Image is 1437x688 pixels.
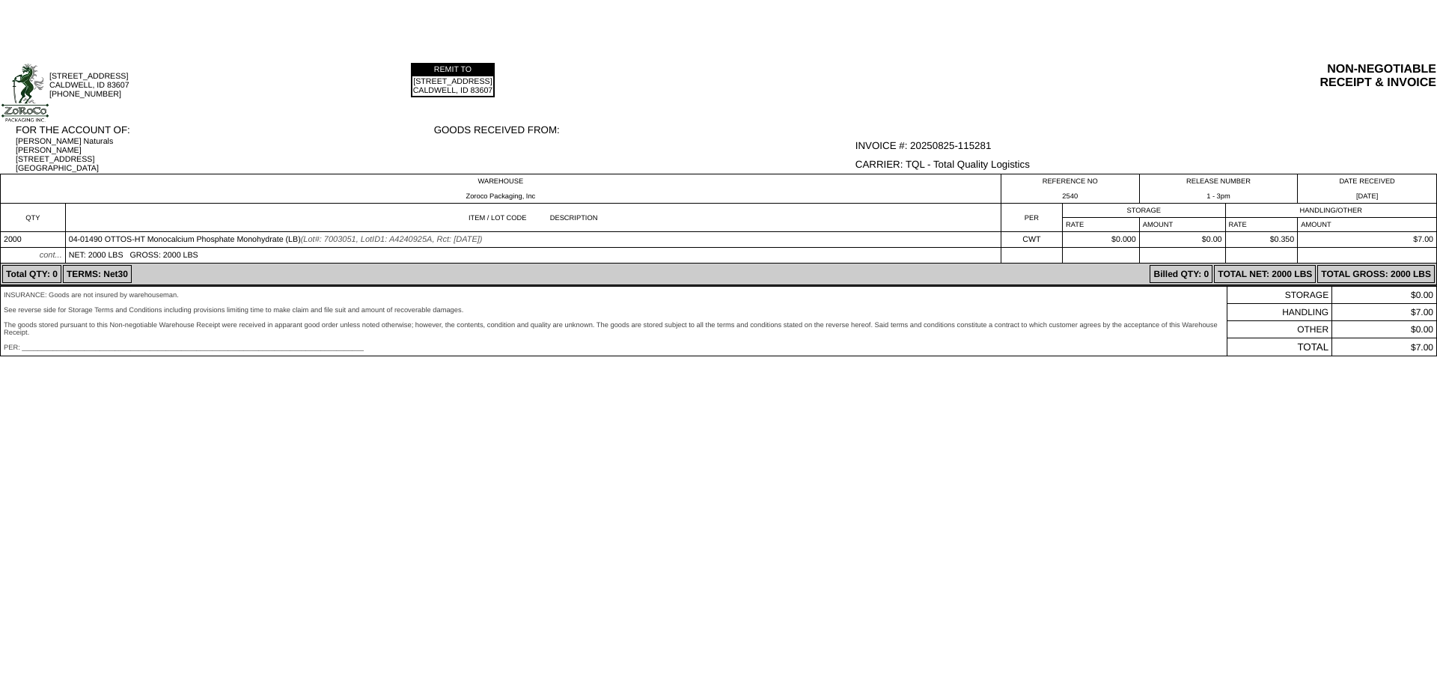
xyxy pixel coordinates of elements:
td: RATE [1225,218,1298,232]
td: REFERENCE NO 2540 [1001,174,1139,204]
td: DATE RECEIVED [DATE] [1298,174,1437,204]
div: NON-NEGOTIABLE RECEIPT & INVOICE [843,63,1436,90]
td: PER [1001,204,1062,232]
td: $7.00 [1298,232,1437,248]
td: NET: 2000 LBS GROSS: 2000 LBS [65,248,1001,264]
td: WAREHOUSE Zoroco Packaging, Inc [1,174,1001,204]
span: (Lot#: 7003051, LotID1: A4240925A, Rct: [DATE]) [301,235,483,244]
td: [STREET_ADDRESS] CALDWELL, ID 83607 [412,76,494,96]
td: 2000 [1,232,66,248]
div: FOR THE ACCOUNT OF: [16,124,433,136]
td: 04-01490 OTTOS-HT Monocalcium Phosphate Monohydrate (LB) [65,232,1001,248]
td: Total QTY: 0 [2,265,61,283]
td: $7.00 [1332,304,1437,321]
td: STORAGE [1227,287,1332,304]
td: $7.00 [1332,338,1437,356]
td: $0.000 [1062,232,1139,248]
td: Billed QTY: 0 [1150,265,1212,283]
td: TERMS: Net30 [63,265,132,283]
td: RATE [1062,218,1139,232]
td: $0.350 [1225,232,1298,248]
td: ITEM / LOT CODE DESCRIPTION [65,204,1001,232]
div: INSURANCE: Goods are not insured by warehouseman. See reverse side for Storage Terms and Conditio... [4,291,1224,351]
td: AMOUNT [1139,218,1225,232]
div: GOODS RECEIVED FROM: [434,124,854,136]
div: CARRIER: TQL - Total Quality Logistics [855,159,1436,170]
td: STORAGE [1062,204,1225,218]
div: INVOICE #: 20250825-115281 [855,140,1436,151]
td: RELEASE NUMBER 1 - 3pm [1139,174,1298,204]
img: logoSmallFull.jpg [1,63,49,123]
td: HANDLING [1227,304,1332,321]
td: TOTAL NET: 2000 LBS [1214,265,1316,283]
td: OTHER [1227,321,1332,338]
td: CWT [1001,232,1062,248]
td: $0.00 [1332,287,1437,304]
td: AMOUNT [1298,218,1437,232]
td: REMIT TO [412,64,494,75]
td: QTY [1,204,66,232]
td: HANDLING/OTHER [1225,204,1436,218]
div: [PERSON_NAME] Naturals [PERSON_NAME] [STREET_ADDRESS] [GEOGRAPHIC_DATA] [16,137,433,173]
td: TOTAL GROSS: 2000 LBS [1317,265,1435,283]
span: cont... [40,251,62,260]
td: $0.00 [1332,321,1437,338]
td: $0.00 [1139,232,1225,248]
td: TOTAL [1227,338,1332,356]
